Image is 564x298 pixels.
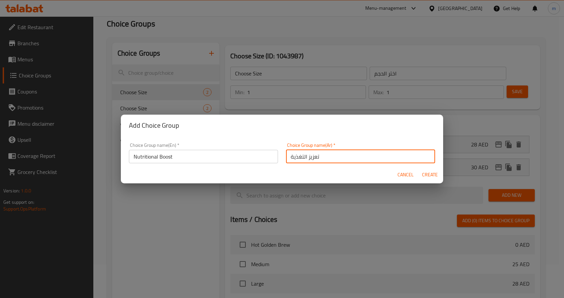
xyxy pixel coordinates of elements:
button: Create [419,169,440,181]
button: Cancel [395,169,416,181]
span: Cancel [397,171,414,179]
input: Please enter Choice Group name(en) [129,150,278,163]
span: Create [422,171,438,179]
h2: Add Choice Group [129,120,435,131]
input: Please enter Choice Group name(ar) [286,150,435,163]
